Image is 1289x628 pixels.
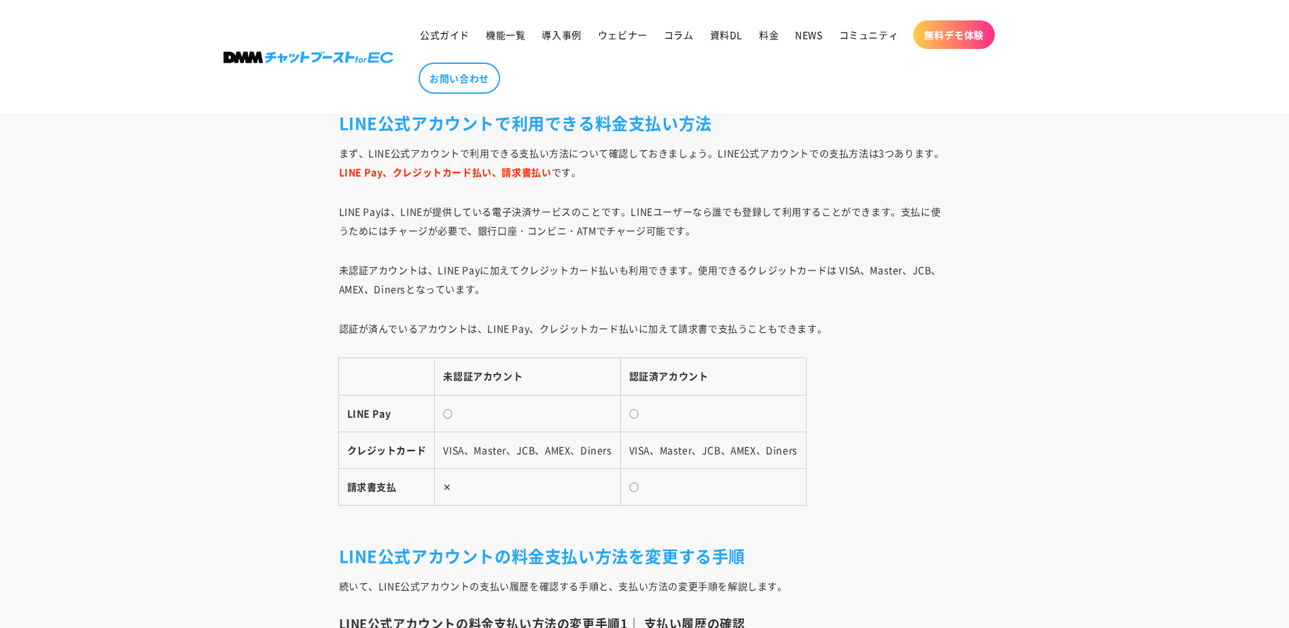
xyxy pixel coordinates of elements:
p: LINE Payは、LINEが提供している電子決済サービスのことです。LINEユーザーなら誰でも登録して利用することができます。支払に使うためにはチャージが必要で、銀行口座・コンビニ・ATMでチ... [339,202,951,240]
span: ウェビナー [598,29,648,41]
td: ○ [620,395,806,432]
p: 続いて、LINE公式アカウントの支払い履歴を確認する手順と、支払い方法の変更手順を解説します。 [339,576,951,595]
p: 認証が済んでいるアカウントは、LINE Pay、クレジットカード払いに加えて請求書で支払うこともできます。 [339,319,951,338]
span: NEWS [795,29,822,41]
b: LINE Pay [347,406,391,420]
b: 請求書支払 [347,480,397,493]
b: 認証済アカウント [629,369,709,383]
a: 料金 [751,20,787,49]
a: 無料デモ体験 [913,20,995,49]
a: NEWS [787,20,830,49]
a: 資料DL [702,20,751,49]
span: 料金 [759,29,779,41]
span: 導入事例 [542,29,581,41]
b: LINE Pay、クレジットカード払い、請求書払い [339,165,552,179]
td: ✕ [435,469,620,506]
td: ○ [435,395,620,432]
img: 株式会社DMM Boost [224,52,393,63]
a: 公式ガイド [412,20,478,49]
h2: LINE公式アカウントで利用できる料金支払い方法 [339,112,951,133]
span: 機能一覧 [486,29,525,41]
td: ○ [620,469,806,506]
a: コラム [656,20,702,49]
span: コミュニティ [839,29,899,41]
a: お問い合わせ [419,63,500,94]
span: 無料デモ体験 [924,29,984,41]
a: ウェビナー [590,20,656,49]
span: コラム [664,29,694,41]
b: クレジットカード [347,443,427,457]
span: お問い合わせ [429,72,489,84]
p: 未認証アカウントは、LINE Payに加えてクレジットカード払いも利用できます。使用できるクレジットカードは VISA、Master、JCB、AMEX、Dinersとなっています。 [339,260,951,298]
b: 未認証アカウント [443,369,523,383]
td: VISA、Master、JCB、AMEX、Diners [435,432,620,468]
td: VISA、Master、JCB、AMEX、Diners [620,432,806,468]
a: コミュニティ [831,20,907,49]
a: 導入事例 [533,20,589,49]
a: 機能一覧 [478,20,533,49]
span: 公式ガイド [420,29,470,41]
h2: LINE公式アカウントの料金支払い方法を変更する手順 [339,545,951,566]
p: まず、LINE公式アカウントで利用できる支払い方法について確認しておきましょう。LINE公式アカウントでの支払方法は3つあります。 です。 [339,143,951,181]
span: 資料DL [710,29,743,41]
